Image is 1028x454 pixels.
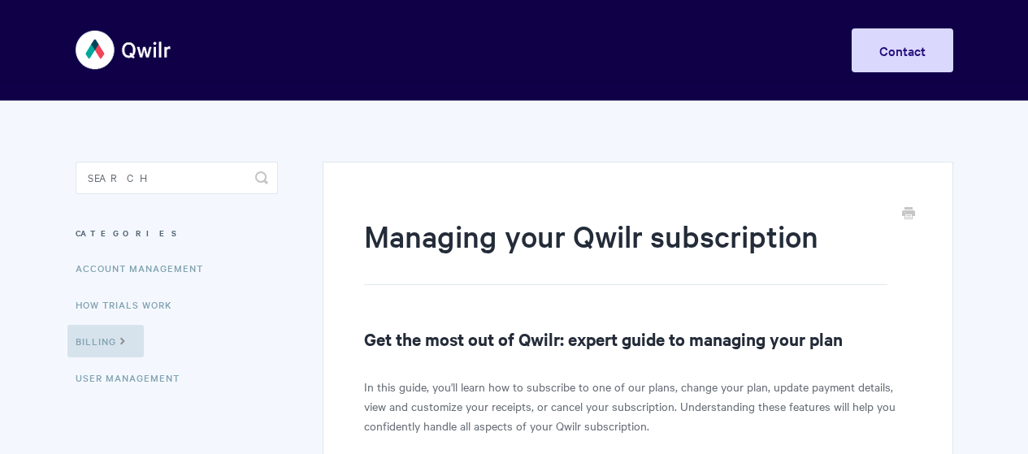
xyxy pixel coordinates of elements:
[76,218,278,248] h3: Categories
[76,361,192,394] a: User Management
[902,205,915,223] a: Print this Article
[364,327,843,350] strong: Get the most out of Qwilr: expert guide to managing your plan
[364,377,911,435] p: In this guide, you'll learn how to subscribe to one of our plans, change your plan, update paymen...
[67,325,144,357] a: Billing
[852,28,953,72] a: Contact
[76,162,278,194] input: Search
[76,19,172,80] img: Qwilr Help Center
[364,215,887,285] h1: Managing your Qwilr subscription
[76,252,215,284] a: Account Management
[76,288,184,321] a: How Trials Work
